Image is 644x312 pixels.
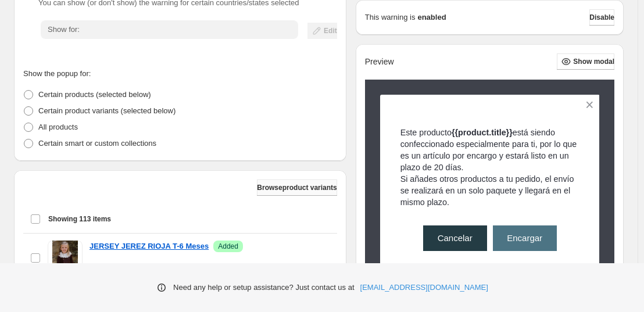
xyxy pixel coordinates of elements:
p: Certain smart or custom collections [38,138,156,149]
span: Disable [589,13,614,22]
p: All products [38,121,78,133]
a: [EMAIL_ADDRESS][DOMAIN_NAME] [360,282,488,293]
span: Certain product variants (selected below) [38,106,176,115]
p: Este producto está siendo confeccionado especialmente para ti, por lo que es un artículo por enca... [400,127,579,173]
button: Disable [589,9,614,26]
button: Cancelar [423,225,487,251]
p: Si añades otros productos a tu pedido, el envío se realizará en un solo paquete y llegará en el m... [400,173,579,208]
span: Show the popup for: [23,69,91,78]
button: Encargar [493,225,557,251]
button: Show modal [557,53,614,70]
strong: enabled [417,12,446,23]
span: Added [218,242,238,251]
span: Show for: [48,25,80,34]
span: Showing 113 items [48,214,111,224]
p: This warning is [365,12,416,23]
button: Browseproduct variants [257,180,337,196]
span: Show modal [573,57,614,66]
h2: Preview [365,57,394,67]
span: Browse product variants [257,183,337,192]
strong: {{product.title}} [452,128,513,137]
span: Certain products (selected below) [38,90,151,99]
a: JERSEY JEREZ RIOJA T-6 Meses [90,241,209,252]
